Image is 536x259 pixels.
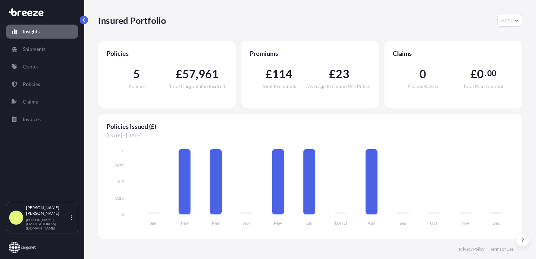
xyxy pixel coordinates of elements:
a: Invoices [6,112,78,126]
span: 0 [477,68,484,80]
a: Terms of Use [490,246,514,252]
p: Shipments [23,46,46,53]
span: 2025 [501,17,512,24]
p: Quotes [23,63,39,70]
span: . [484,71,486,76]
span: 961 [199,68,219,80]
span: 5 [133,68,140,80]
tspan: 1 [121,148,124,153]
tspan: Sep [400,220,406,226]
span: £ [266,68,272,80]
span: Average Premium Per Policy [308,84,370,89]
span: Claims [393,49,514,58]
tspan: Dec [493,220,500,226]
span: Policies [128,84,146,89]
span: £ [176,68,182,80]
span: £ [329,68,336,80]
tspan: 0.75 [115,163,124,168]
p: Claims [23,98,38,105]
p: [PERSON_NAME] [PERSON_NAME] [26,205,69,216]
span: 114 [272,68,293,80]
p: Insights [23,28,40,35]
tspan: Aug [368,220,376,226]
tspan: Apr [243,220,250,226]
p: Invoices [23,116,41,123]
span: 0 [420,68,426,80]
span: Total Cargo Value Insured [169,84,225,89]
tspan: 0 [121,212,124,217]
span: £ [470,68,477,80]
a: Insights [6,25,78,39]
img: organization-logo [9,242,36,253]
tspan: 0.5 [118,179,124,184]
a: Privacy Policy [459,246,484,252]
span: [DATE] - [DATE] [107,132,514,139]
tspan: Nov [461,220,469,226]
tspan: Oct [430,220,437,226]
p: [PERSON_NAME][EMAIL_ADDRESS][DOMAIN_NAME] [26,218,69,230]
button: Year Selector [497,14,522,27]
span: Total Premiums [262,84,296,89]
a: Claims [6,95,78,109]
span: 23 [336,68,349,80]
tspan: Feb [181,220,188,226]
a: Quotes [6,60,78,74]
p: Policies [23,81,40,88]
span: 57 [182,68,196,80]
a: Policies [6,77,78,91]
span: Policies [107,49,227,58]
span: Total Paid Amount [463,84,504,89]
span: L [15,214,18,221]
tspan: [DATE] [334,220,347,226]
span: 00 [487,71,496,76]
tspan: 0.25 [115,195,124,201]
tspan: May [274,220,282,226]
span: Premiums [250,49,370,58]
span: Policies Issued (£) [107,122,514,131]
a: Shipments [6,42,78,56]
span: Claims Raised [408,84,438,89]
tspan: Jun [306,220,313,226]
tspan: Jan [150,220,156,226]
p: Insured Portfolio [98,15,166,26]
tspan: Mar [212,220,220,226]
span: , [196,68,198,80]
